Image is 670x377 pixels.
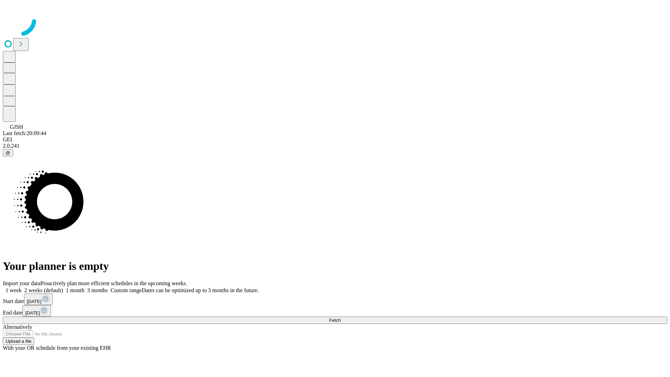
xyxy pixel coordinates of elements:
[3,338,34,345] button: Upload a file
[3,294,667,305] div: Start date
[24,287,63,293] span: 2 weeks (default)
[25,310,40,316] span: [DATE]
[111,287,142,293] span: Custom range
[24,294,53,305] button: [DATE]
[329,318,341,323] span: Fetch
[3,260,667,273] h1: Your planner is empty
[3,317,667,324] button: Fetch
[6,150,10,155] span: @
[10,124,23,130] span: GJSH
[3,143,667,149] div: 2.0.241
[3,324,32,330] span: Alternatively
[3,136,667,143] div: GEI
[142,287,259,293] span: Dates can be optimized up to 3 months in the future.
[22,305,51,317] button: [DATE]
[66,287,84,293] span: 1 month
[3,345,111,351] span: With your OR schedule from your existing EHR
[3,130,46,136] span: Last fetch: 20:09:44
[3,149,13,156] button: @
[3,305,667,317] div: End date
[27,299,42,304] span: [DATE]
[40,280,187,286] span: Proactively plan more efficient schedules in the upcoming weeks.
[3,280,40,286] span: Import your data
[87,287,108,293] span: 3 months
[6,287,22,293] span: 1 week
